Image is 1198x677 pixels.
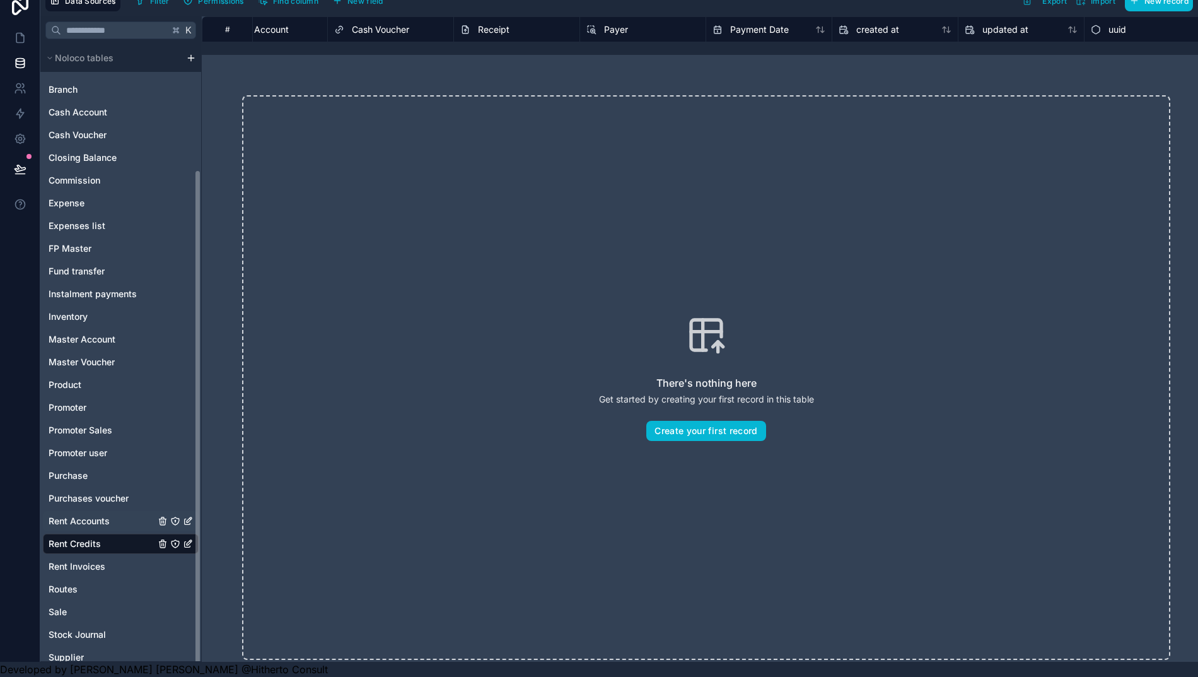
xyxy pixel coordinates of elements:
[1108,23,1126,36] span: uuid
[982,23,1028,36] span: updated at
[212,25,243,34] div: #
[226,23,289,36] span: Rental Account
[604,23,628,36] span: Payer
[646,421,765,441] button: Create your first record
[352,23,409,36] span: Cash Voucher
[856,23,899,36] span: created at
[656,375,757,391] h2: There's nothing here
[599,393,814,406] p: Get started by creating your first record in this table
[730,23,789,36] span: Payment Date
[184,26,193,35] span: K
[478,23,509,36] span: Receipt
